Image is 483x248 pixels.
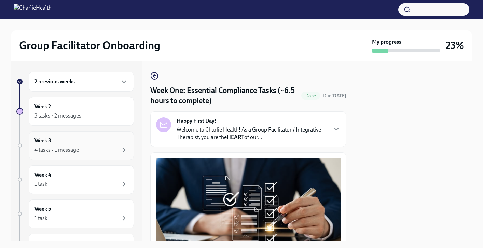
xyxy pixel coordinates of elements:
[34,103,51,110] h6: Week 2
[34,112,81,120] div: 3 tasks • 2 messages
[372,38,401,46] strong: My progress
[34,146,79,154] div: 4 tasks • 1 message
[34,180,47,188] div: 1 task
[301,93,320,98] span: Done
[331,93,346,99] strong: [DATE]
[446,39,464,52] h3: 23%
[29,72,134,92] div: 2 previous weeks
[16,199,134,228] a: Week 51 task
[16,97,134,126] a: Week 23 tasks • 2 messages
[227,134,244,140] strong: HEART
[177,117,217,125] strong: Happy First Day!
[323,93,346,99] span: Due
[16,131,134,160] a: Week 34 tasks • 1 message
[34,137,51,144] h6: Week 3
[150,85,299,106] h4: Week One: Essential Compliance Tasks (~6.5 hours to complete)
[16,165,134,194] a: Week 41 task
[14,4,52,15] img: CharlieHealth
[177,126,327,141] p: Welcome to Charlie Health! As a Group Facilitator / Integrative Therapist, you are the of our...
[34,205,51,213] h6: Week 5
[34,78,75,85] h6: 2 previous weeks
[323,93,346,99] span: September 9th, 2025 09:00
[34,215,47,222] div: 1 task
[19,39,160,52] h2: Group Facilitator Onboarding
[34,171,51,179] h6: Week 4
[34,239,51,247] h6: Week 6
